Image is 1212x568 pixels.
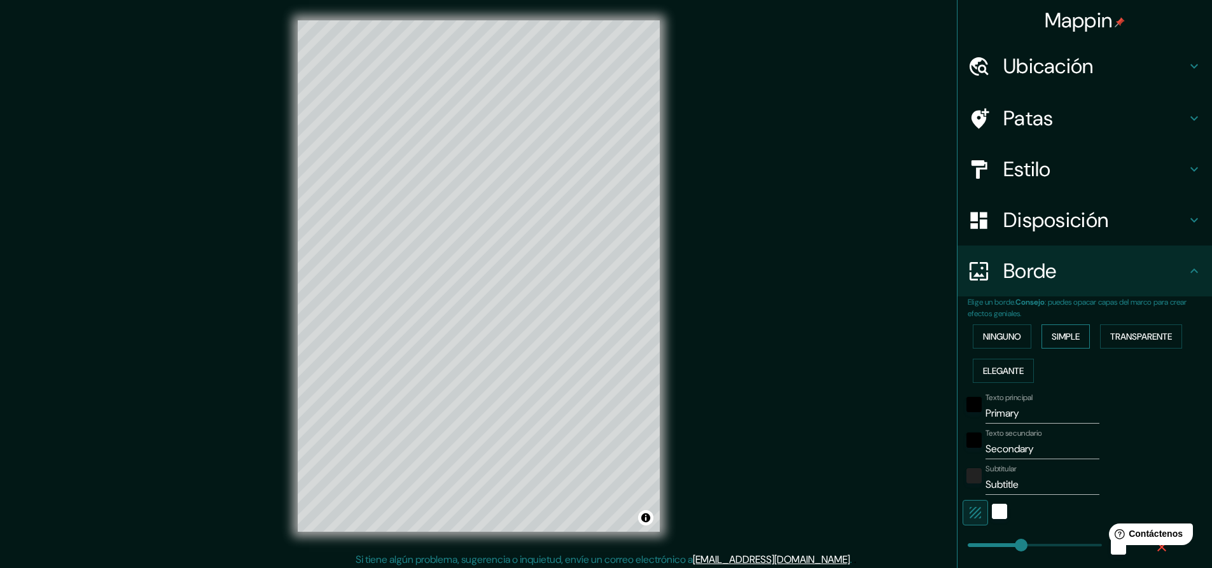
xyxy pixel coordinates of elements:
font: . [852,552,854,566]
font: Patas [1003,105,1054,132]
font: Texto principal [986,392,1033,403]
font: Transparente [1110,331,1172,342]
font: Ninguno [983,331,1021,342]
button: Activar o desactivar atribución [638,510,653,525]
font: Mappin [1045,7,1113,34]
img: pin-icon.png [1115,17,1125,27]
font: Subtitular [986,464,1017,474]
font: : puedes opacar capas del marco para crear efectos geniales. [968,297,1187,319]
button: negro [966,397,982,412]
div: Ubicación [958,41,1212,92]
font: Consejo [1015,297,1045,307]
button: Elegante [973,359,1034,383]
button: negro [966,433,982,448]
button: Transparente [1100,324,1182,349]
div: Patas [958,93,1212,144]
div: Disposición [958,195,1212,246]
font: . [854,552,856,566]
font: Texto secundario [986,428,1042,438]
font: Si tiene algún problema, sugerencia o inquietud, envíe un correo electrónico a [356,553,693,566]
button: color-222222 [966,468,982,483]
button: Simple [1041,324,1090,349]
font: . [850,553,852,566]
font: Elige un borde. [968,297,1015,307]
iframe: Lanzador de widgets de ayuda [1099,518,1198,554]
button: Ninguno [973,324,1031,349]
div: Estilo [958,144,1212,195]
font: Ubicación [1003,53,1094,80]
font: Simple [1052,331,1080,342]
font: Estilo [1003,156,1051,183]
font: Borde [1003,258,1057,284]
font: Elegante [983,365,1024,377]
font: Disposición [1003,207,1108,233]
a: [EMAIL_ADDRESS][DOMAIN_NAME] [693,553,850,566]
div: Borde [958,246,1212,296]
button: blanco [992,504,1007,519]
